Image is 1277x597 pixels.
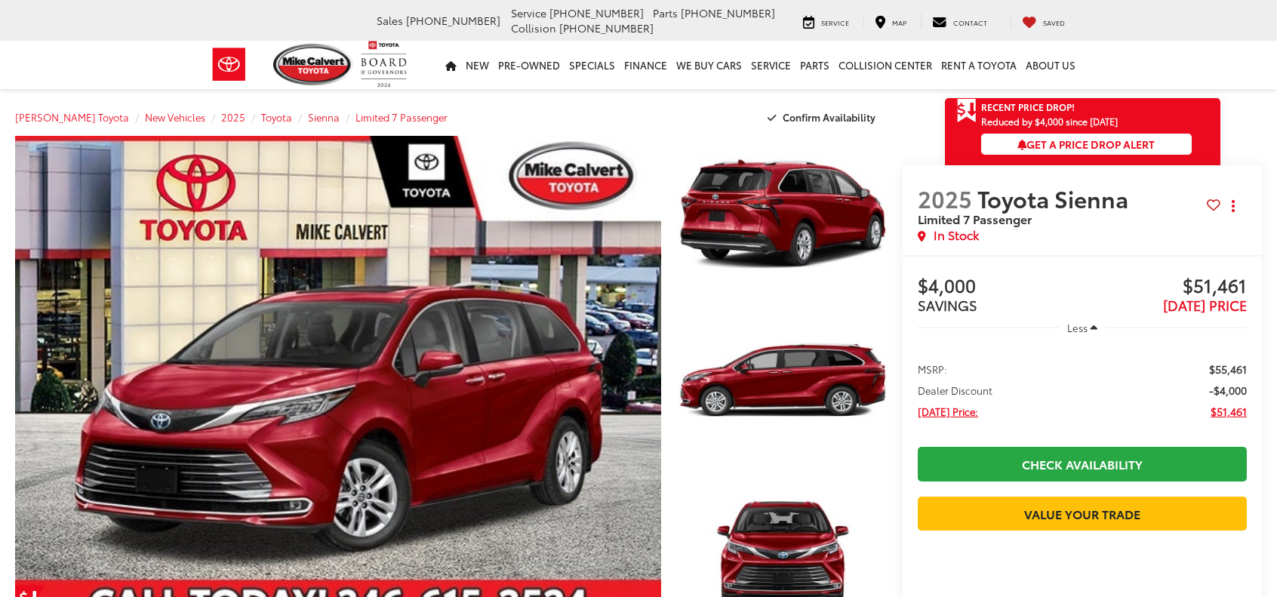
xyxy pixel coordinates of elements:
a: [PERSON_NAME] Toyota [15,110,129,124]
span: dropdown dots [1232,200,1235,212]
a: Home [441,41,461,89]
span: $51,461 [1082,275,1247,298]
span: SAVINGS [918,295,977,315]
img: Toyota [201,40,257,89]
a: Expand Photo 1 [678,136,888,294]
button: Confirm Availability [759,104,888,131]
span: Confirm Availability [783,110,875,124]
span: Dealer Discount [918,383,992,398]
span: -$4,000 [1209,383,1247,398]
a: Service [746,41,795,89]
span: [DATE] PRICE [1163,295,1247,315]
a: Check Availability [918,447,1247,481]
span: Toyota Sienna [977,182,1134,214]
a: Finance [620,41,672,89]
button: Less [1060,314,1105,341]
a: Collision Center [834,41,937,89]
a: Limited 7 Passenger [355,110,448,124]
span: [PHONE_NUMBER] [559,20,654,35]
a: Sienna [308,110,340,124]
span: Service [511,5,546,20]
a: Specials [565,41,620,89]
span: $55,461 [1209,362,1247,377]
span: [PHONE_NUMBER] [549,5,644,20]
span: Map [892,17,906,27]
span: In Stock [934,226,979,244]
a: Get Price Drop Alert Recent Price Drop! [945,98,1220,116]
button: Actions [1220,192,1247,219]
a: New Vehicles [145,110,205,124]
a: Map [863,14,918,29]
a: Toyota [261,110,292,124]
span: Recent Price Drop! [981,100,1075,113]
a: Value Your Trade [918,497,1247,531]
span: Service [821,17,849,27]
span: Less [1067,321,1088,334]
span: Get Price Drop Alert [957,98,977,124]
img: 2025 Toyota Sienna Limited 7 Passenger [675,300,890,461]
span: [PHONE_NUMBER] [406,13,500,28]
span: 2025 [918,182,972,214]
img: 2025 Toyota Sienna Limited 7 Passenger [675,134,890,295]
span: Collision [511,20,556,35]
span: [DATE] Price: [918,404,978,419]
span: $4,000 [918,275,1082,298]
a: WE BUY CARS [672,41,746,89]
span: $51,461 [1211,404,1247,419]
a: Rent a Toyota [937,41,1021,89]
span: Limited 7 Passenger [918,210,1032,227]
a: My Saved Vehicles [1011,14,1076,29]
span: Parts [653,5,678,20]
span: Sales [377,13,403,28]
a: Expand Photo 2 [678,302,888,460]
span: Saved [1043,17,1065,27]
a: Parts [795,41,834,89]
a: Service [792,14,860,29]
span: Reduced by $4,000 since [DATE] [981,116,1192,126]
span: MSRP: [918,362,947,377]
span: [PHONE_NUMBER] [681,5,775,20]
img: Mike Calvert Toyota [273,44,353,85]
span: Get a Price Drop Alert [1017,137,1155,152]
a: About Us [1021,41,1080,89]
a: 2025 [221,110,245,124]
span: Contact [953,17,987,27]
a: Pre-Owned [494,41,565,89]
a: New [461,41,494,89]
a: Contact [921,14,999,29]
